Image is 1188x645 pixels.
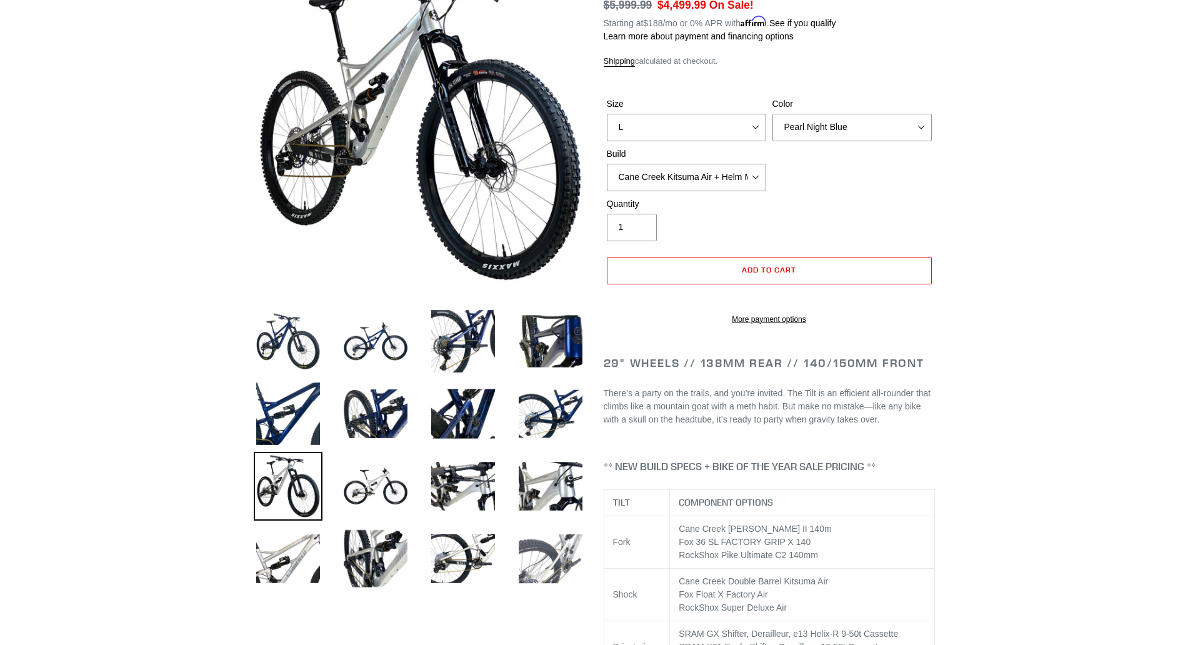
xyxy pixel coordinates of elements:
[429,379,497,448] img: Load image into Gallery viewer, TILT - Complete Bike
[516,524,585,593] img: Load image into Gallery viewer, TILT - Complete Bike
[604,387,935,426] p: There’s a party on the trails, and you’re invited. The Tilt is an efficient all-rounder that clim...
[607,314,932,325] a: More payment options
[254,379,322,448] img: Load image into Gallery viewer, TILT - Complete Bike
[604,55,935,67] div: calculated at checkout.
[254,524,322,593] img: Load image into Gallery viewer, TILT - Complete Bike
[604,31,794,41] a: Learn more about payment and financing options
[516,452,585,521] img: Load image into Gallery viewer, TILT - Complete Bike
[516,379,585,448] img: Load image into Gallery viewer, TILT - Complete Bike
[604,569,670,621] td: Shock
[429,452,497,521] img: Load image into Gallery viewer, TILT - Complete Bike
[772,97,932,111] label: Color
[604,490,670,516] th: TILT
[607,257,932,284] button: Add to cart
[516,307,585,376] img: Load image into Gallery viewer, TILT - Complete Bike
[670,516,934,569] td: Cane Creek [PERSON_NAME] II 140m Fox 36 SL FACTORY GRIP X 140 RockShox Pike Ultimate C2 140mm
[742,265,796,274] span: Add to cart
[341,379,410,448] img: Load image into Gallery viewer, TILT - Complete Bike
[254,307,322,376] img: Load image into Gallery viewer, TILT - Complete Bike
[604,56,636,67] a: Shipping
[341,307,410,376] img: Load image into Gallery viewer, TILT - Complete Bike
[769,18,836,28] a: See if you qualify - Learn more about Affirm Financing (opens in modal)
[341,452,410,521] img: Load image into Gallery viewer, TILT - Complete Bike
[254,452,322,521] img: Load image into Gallery viewer, TILT - Complete Bike
[607,97,766,111] label: Size
[741,16,767,27] span: Affirm
[604,14,836,30] p: Starting at /mo or 0% APR with .
[429,307,497,376] img: Load image into Gallery viewer, TILT - Complete Bike
[670,569,934,621] td: Cane Creek Double Barrel Kitsuma Air Fox Float X Factory Air RockShox Super Deluxe Air
[604,461,935,472] h4: ** NEW BUILD SPECS + BIKE OF THE YEAR SALE PRICING **
[429,524,497,593] img: Load image into Gallery viewer, TILT - Complete Bike
[607,147,766,161] label: Build
[604,356,935,370] h2: 29" Wheels // 138mm Rear // 140/150mm Front
[341,524,410,593] img: Load image into Gallery viewer, TILT - Complete Bike
[670,490,934,516] th: COMPONENT OPTIONS
[643,18,662,28] span: $188
[604,516,670,569] td: Fork
[607,197,766,211] label: Quantity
